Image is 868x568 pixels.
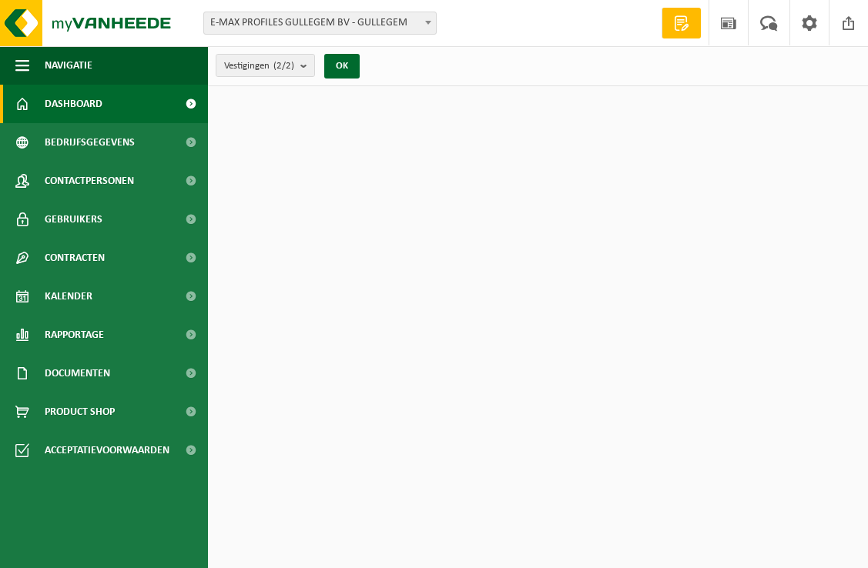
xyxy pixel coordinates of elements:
span: Dashboard [45,85,102,123]
span: Documenten [45,354,110,393]
button: Vestigingen(2/2) [216,54,315,77]
span: Vestigingen [224,55,294,78]
span: Product Shop [45,393,115,431]
span: E-MAX PROFILES GULLEGEM BV - GULLEGEM [203,12,437,35]
span: Bedrijfsgegevens [45,123,135,162]
button: OK [324,54,360,79]
count: (2/2) [273,61,294,71]
span: E-MAX PROFILES GULLEGEM BV - GULLEGEM [204,12,436,34]
span: Acceptatievoorwaarden [45,431,169,469]
span: Contactpersonen [45,162,134,200]
span: Navigatie [45,46,92,85]
span: Kalender [45,277,92,316]
span: Contracten [45,239,105,277]
span: Gebruikers [45,200,102,239]
span: Rapportage [45,316,104,354]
